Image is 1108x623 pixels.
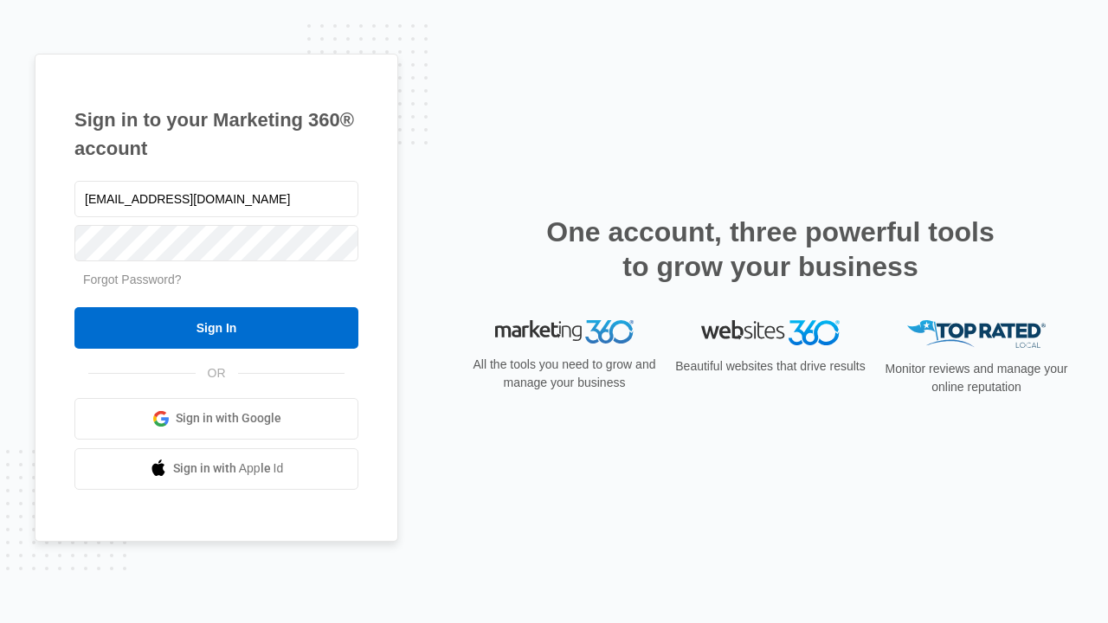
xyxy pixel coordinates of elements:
[495,320,634,344] img: Marketing 360
[74,448,358,490] a: Sign in with Apple Id
[74,181,358,217] input: Email
[173,459,284,478] span: Sign in with Apple Id
[673,357,867,376] p: Beautiful websites that drive results
[907,320,1046,349] img: Top Rated Local
[467,356,661,392] p: All the tools you need to grow and manage your business
[541,215,1000,284] h2: One account, three powerful tools to grow your business
[176,409,281,427] span: Sign in with Google
[74,106,358,163] h1: Sign in to your Marketing 360® account
[879,360,1073,396] p: Monitor reviews and manage your online reputation
[196,364,238,382] span: OR
[74,307,358,349] input: Sign In
[701,320,840,345] img: Websites 360
[83,273,182,286] a: Forgot Password?
[74,398,358,440] a: Sign in with Google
